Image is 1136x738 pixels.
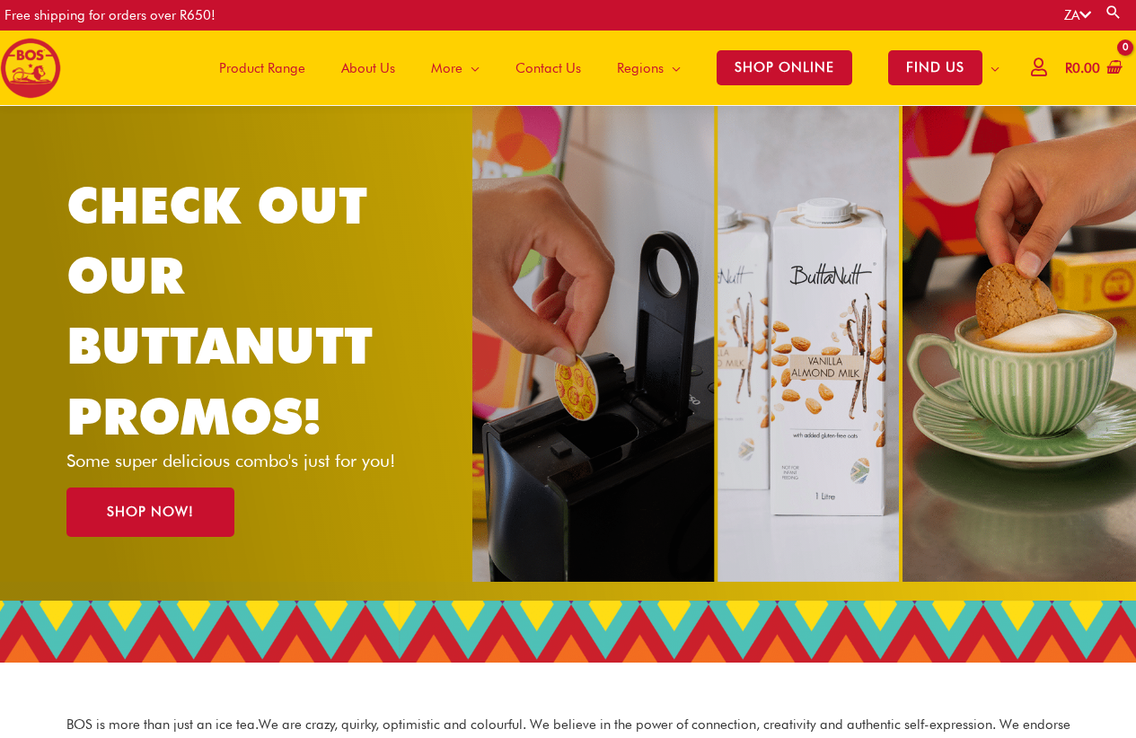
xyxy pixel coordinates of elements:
p: Some super delicious combo's just for you! [66,452,427,470]
a: About Us [323,31,413,105]
a: CHECK OUT OUR BUTTANUTT PROMOS! [66,175,373,446]
span: More [431,41,462,95]
a: Contact Us [498,31,599,105]
span: SHOP NOW! [107,505,194,519]
a: More [413,31,498,105]
span: About Us [341,41,395,95]
nav: Site Navigation [188,31,1017,105]
bdi: 0.00 [1065,60,1100,76]
span: FIND US [888,50,982,85]
span: Product Range [219,41,305,95]
span: Contact Us [515,41,581,95]
span: Regions [617,41,664,95]
a: Product Range [201,31,323,105]
span: R [1065,60,1072,76]
a: SHOP NOW! [66,488,234,537]
a: View Shopping Cart, empty [1061,48,1123,89]
a: Search button [1105,4,1123,21]
a: SHOP ONLINE [699,31,870,105]
span: SHOP ONLINE [717,50,852,85]
a: Regions [599,31,699,105]
a: ZA [1064,7,1091,23]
